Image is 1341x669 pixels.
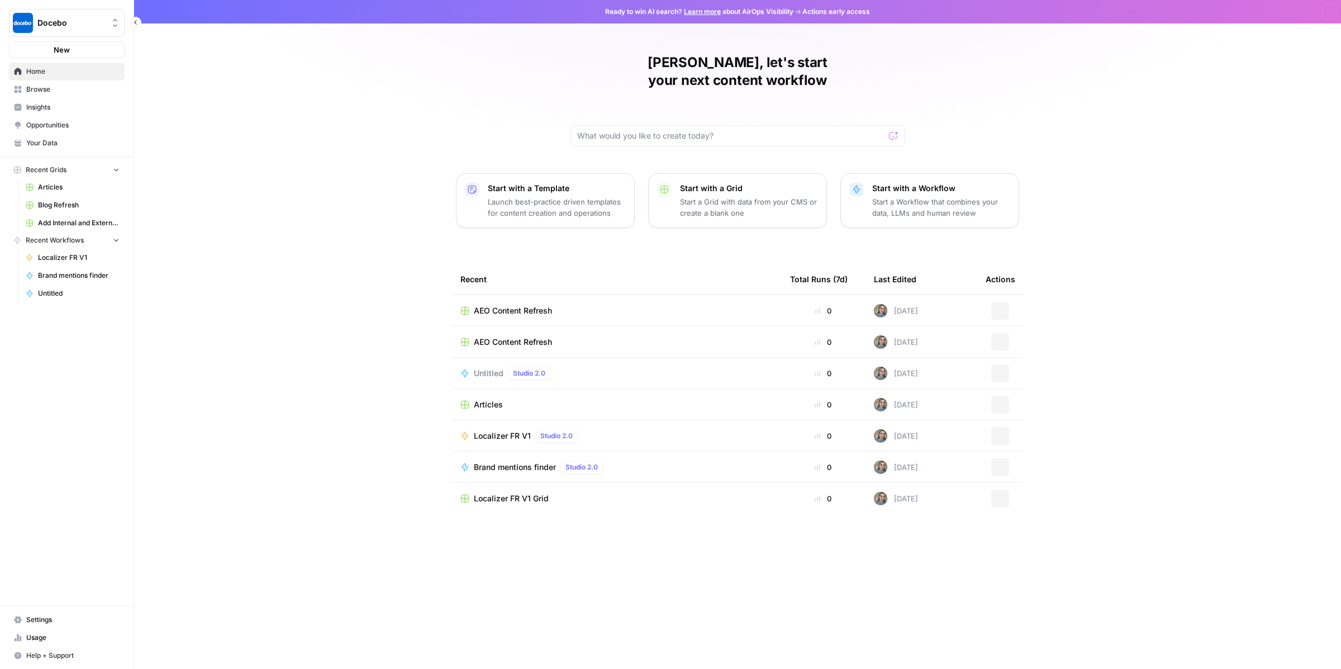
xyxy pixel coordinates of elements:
div: Total Runs (7d) [790,264,848,295]
div: 0 [790,399,856,410]
img: a3m8ukwwqy06crpq9wigr246ip90 [874,398,887,411]
span: Brand mentions finder [38,271,120,281]
button: Start with a WorkflowStart a Workflow that combines your data, LLMs and human review [840,173,1019,228]
span: Untitled [474,368,503,379]
span: Your Data [26,138,120,148]
button: Help + Support [9,647,125,665]
img: Docebo Logo [13,13,33,33]
a: Your Data [9,134,125,152]
div: [DATE] [874,398,918,411]
span: Articles [474,399,503,410]
a: Add Internal and External Links [21,214,125,232]
span: Settings [26,615,120,625]
div: [DATE] [874,461,918,474]
a: Opportunities [9,116,125,134]
div: Actions [986,264,1015,295]
span: Studio 2.0 [565,462,598,472]
div: [DATE] [874,367,918,380]
div: [DATE] [874,429,918,443]
button: Recent Grids [9,162,125,178]
img: a3m8ukwwqy06crpq9wigr246ip90 [874,304,887,317]
span: Recent Grids [26,165,66,175]
a: Insights [9,98,125,116]
span: Add Internal and External Links [38,218,120,228]
p: Launch best-practice driven templates for content creation and operations [488,196,625,219]
p: Start with a Workflow [872,183,1010,194]
button: Start with a TemplateLaunch best-practice driven templates for content creation and operations [456,173,635,228]
a: Brand mentions finder [21,267,125,284]
span: Blog Refresh [38,200,120,210]
span: Home [26,67,120,77]
a: Localizer FR V1 [21,249,125,267]
button: Start with a GridStart a Grid with data from your CMS or create a blank one [648,173,827,228]
h1: [PERSON_NAME], let's start your next content workflow [570,54,905,89]
span: Recent Workflows [26,235,84,245]
span: Localizer FR V1 Grid [474,493,549,504]
div: 0 [790,462,856,473]
a: Articles [460,399,772,410]
a: Home [9,63,125,80]
span: AEO Content Refresh [474,305,552,316]
div: [DATE] [874,304,918,317]
a: Browse [9,80,125,98]
span: Studio 2.0 [513,368,545,378]
a: Localizer FR V1 Grid [460,493,772,504]
a: AEO Content Refresh [460,336,772,348]
span: Articles [38,182,120,192]
div: 0 [790,305,856,316]
span: Actions early access [802,7,870,17]
span: Insights [26,102,120,112]
span: Ready to win AI search? about AirOps Visibility [605,7,793,17]
a: Articles [21,178,125,196]
a: Settings [9,611,125,629]
span: Localizer FR V1 [38,253,120,263]
span: Studio 2.0 [540,431,573,441]
span: Browse [26,84,120,94]
div: Last Edited [874,264,916,295]
div: 0 [790,336,856,348]
a: Learn more [684,7,721,16]
p: Start a Workflow that combines your data, LLMs and human review [872,196,1010,219]
div: [DATE] [874,335,918,349]
span: Localizer FR V1 [474,430,531,442]
span: Brand mentions finder [474,462,556,473]
img: a3m8ukwwqy06crpq9wigr246ip90 [874,335,887,349]
a: Usage [9,629,125,647]
a: Untitled [21,284,125,302]
div: [DATE] [874,492,918,505]
img: a3m8ukwwqy06crpq9wigr246ip90 [874,461,887,474]
div: 0 [790,493,856,504]
span: Docebo [37,17,105,29]
img: a3m8ukwwqy06crpq9wigr246ip90 [874,429,887,443]
button: Workspace: Docebo [9,9,125,37]
p: Start with a Grid [680,183,817,194]
div: 0 [790,430,856,442]
a: Localizer FR V1Studio 2.0 [460,429,772,443]
img: a3m8ukwwqy06crpq9wigr246ip90 [874,492,887,505]
p: Start a Grid with data from your CMS or create a blank one [680,196,817,219]
input: What would you like to create today? [577,130,885,141]
p: Start with a Template [488,183,625,194]
a: UntitledStudio 2.0 [460,367,772,380]
a: Blog Refresh [21,196,125,214]
button: New [9,41,125,58]
span: Usage [26,633,120,643]
span: AEO Content Refresh [474,336,552,348]
div: 0 [790,368,856,379]
span: Opportunities [26,120,120,130]
button: Recent Workflows [9,232,125,249]
a: Brand mentions finderStudio 2.0 [460,461,772,474]
span: Untitled [38,288,120,298]
div: Recent [460,264,772,295]
span: New [54,44,70,55]
a: AEO Content Refresh [460,305,772,316]
span: Help + Support [26,651,120,661]
img: a3m8ukwwqy06crpq9wigr246ip90 [874,367,887,380]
